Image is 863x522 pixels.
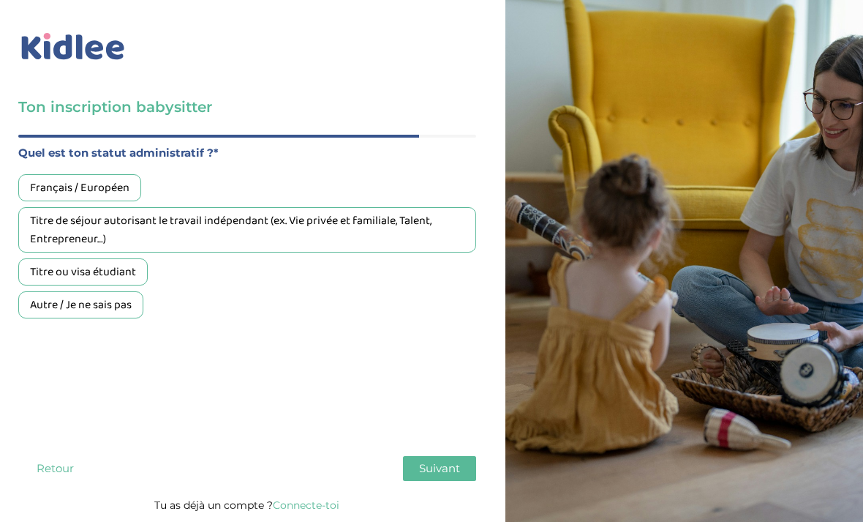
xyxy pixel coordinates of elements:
[273,499,339,512] a: Connecte-toi
[18,143,476,163] label: Quel est ton statut administratif ?*
[18,174,141,201] div: Français / Européen
[18,258,148,286] div: Titre ou visa étudiant
[419,461,460,475] span: Suivant
[18,291,143,318] div: Autre / Je ne sais pas
[18,30,128,64] img: logo_kidlee_bleu
[18,97,476,117] h3: Ton inscription babysitter
[18,496,476,515] p: Tu as déjà un compte ?
[403,456,476,481] button: Suivant
[18,207,476,253] div: Titre de séjour autorisant le travail indépendant (ex. Vie privée et familiale, Talent, Entrepren...
[18,456,91,481] button: Retour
